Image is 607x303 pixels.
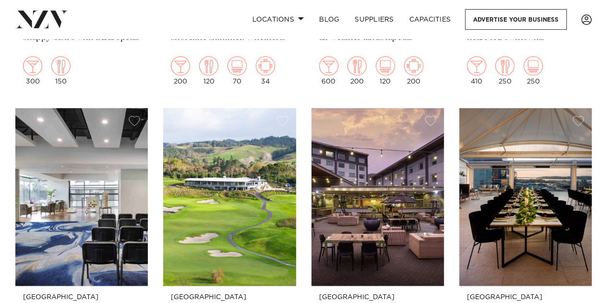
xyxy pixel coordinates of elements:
[495,56,514,75] img: dining.png
[171,294,288,301] small: [GEOGRAPHIC_DATA]
[227,56,247,85] div: 70
[199,56,218,75] img: dining.png
[199,56,218,85] div: 120
[467,294,584,301] small: [GEOGRAPHIC_DATA]
[404,56,423,85] div: 200
[319,294,436,301] small: [GEOGRAPHIC_DATA]
[256,56,275,75] img: meeting.png
[227,56,247,75] img: theatre.png
[467,56,486,75] img: cocktail.png
[376,56,395,85] div: 120
[347,56,367,75] img: dining.png
[495,56,514,85] div: 250
[23,56,42,85] div: 300
[171,56,190,75] img: cocktail.png
[465,9,567,30] a: Advertise your business
[51,56,71,75] img: dining.png
[244,9,311,30] a: Locations
[467,56,486,85] div: 410
[404,56,423,75] img: meeting.png
[402,9,459,30] a: Capacities
[319,56,338,85] div: 600
[15,11,68,28] img: nzv-logo.png
[256,56,275,85] div: 34
[524,56,543,85] div: 250
[311,9,347,30] a: BLOG
[347,56,367,85] div: 200
[319,56,338,75] img: cocktail.png
[23,56,42,75] img: cocktail.png
[171,56,190,85] div: 200
[51,56,71,85] div: 150
[524,56,543,75] img: theatre.png
[23,294,140,301] small: [GEOGRAPHIC_DATA]
[376,56,395,75] img: theatre.png
[347,9,401,30] a: SUPPLIERS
